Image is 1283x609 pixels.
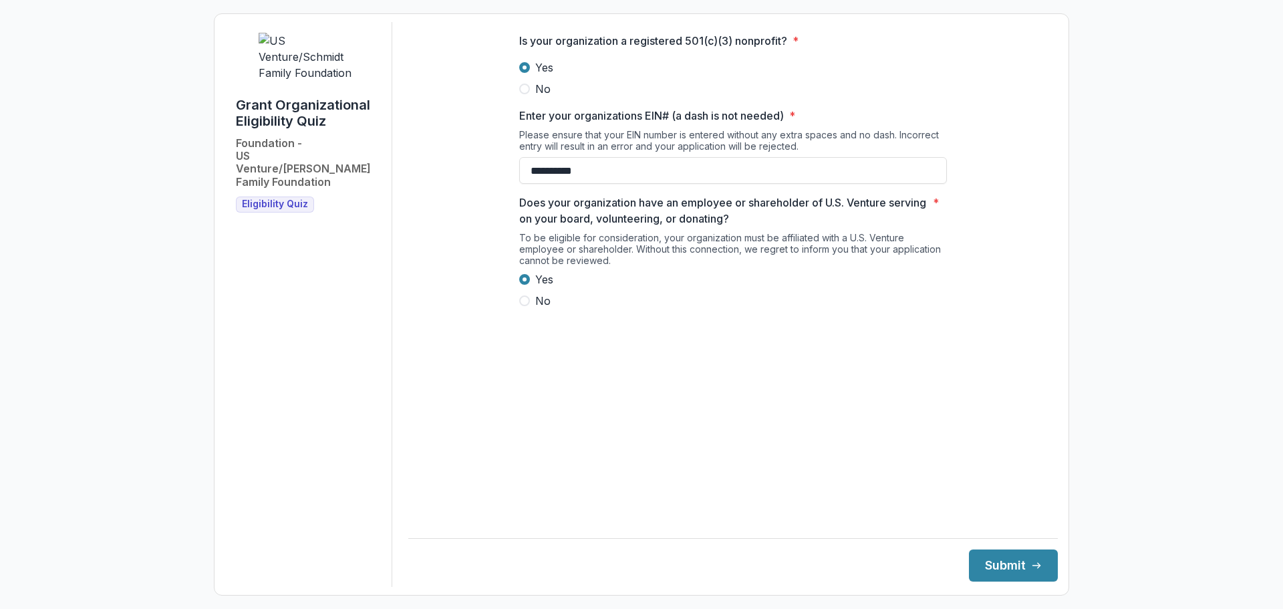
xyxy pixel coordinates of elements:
[242,199,308,210] span: Eligibility Quiz
[535,59,553,76] span: Yes
[535,293,551,309] span: No
[969,550,1058,582] button: Submit
[519,232,947,271] div: To be eligible for consideration, your organization must be affiliated with a U.S. Venture employ...
[535,271,553,287] span: Yes
[519,129,947,157] div: Please ensure that your EIN number is entered without any extra spaces and no dash. Incorrect ent...
[236,97,381,129] h1: Grant Organizational Eligibility Quiz
[519,195,928,227] p: Does your organization have an employee or shareholder of U.S. Venture serving on your board, vol...
[259,33,359,81] img: US Venture/Schmidt Family Foundation
[236,137,381,189] h2: Foundation - US Venture/[PERSON_NAME] Family Foundation
[519,108,784,124] p: Enter your organizations EIN# (a dash is not needed)
[519,33,787,49] p: Is your organization a registered 501(c)(3) nonprofit?
[535,81,551,97] span: No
